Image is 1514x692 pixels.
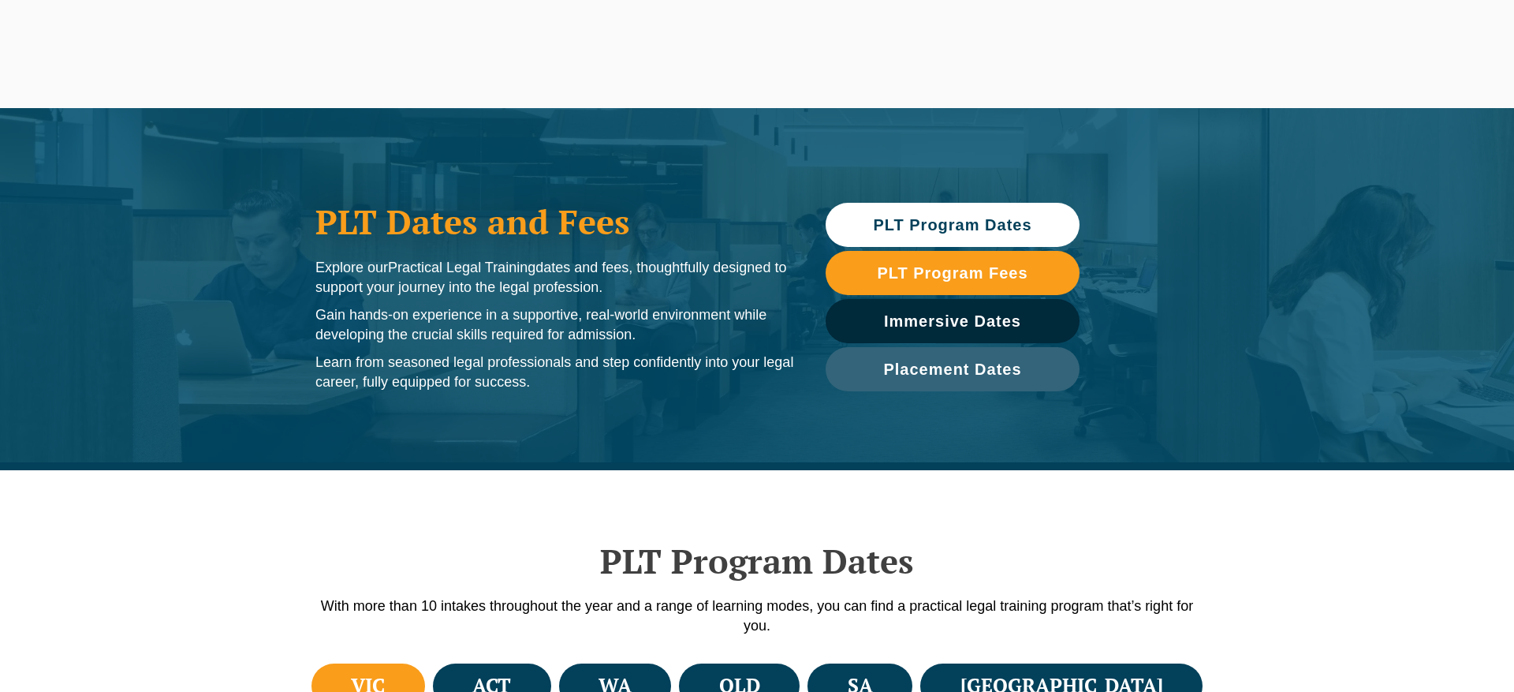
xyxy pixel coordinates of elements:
[826,347,1080,391] a: Placement Dates
[877,265,1027,281] span: PLT Program Fees
[388,260,535,275] span: Practical Legal Training
[826,203,1080,247] a: PLT Program Dates
[315,353,794,392] p: Learn from seasoned legal professionals and step confidently into your legal career, fully equipp...
[884,313,1021,329] span: Immersive Dates
[308,597,1206,636] p: With more than 10 intakes throughout the year and a range of learning modes, you can find a pract...
[826,299,1080,343] a: Immersive Dates
[873,217,1031,233] span: PLT Program Dates
[315,258,794,297] p: Explore our dates and fees, thoughtfully designed to support your journey into the legal profession.
[883,361,1021,377] span: Placement Dates
[308,541,1206,581] h2: PLT Program Dates
[826,251,1080,295] a: PLT Program Fees
[315,202,794,241] h1: PLT Dates and Fees
[315,305,794,345] p: Gain hands-on experience in a supportive, real-world environment while developing the crucial ski...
